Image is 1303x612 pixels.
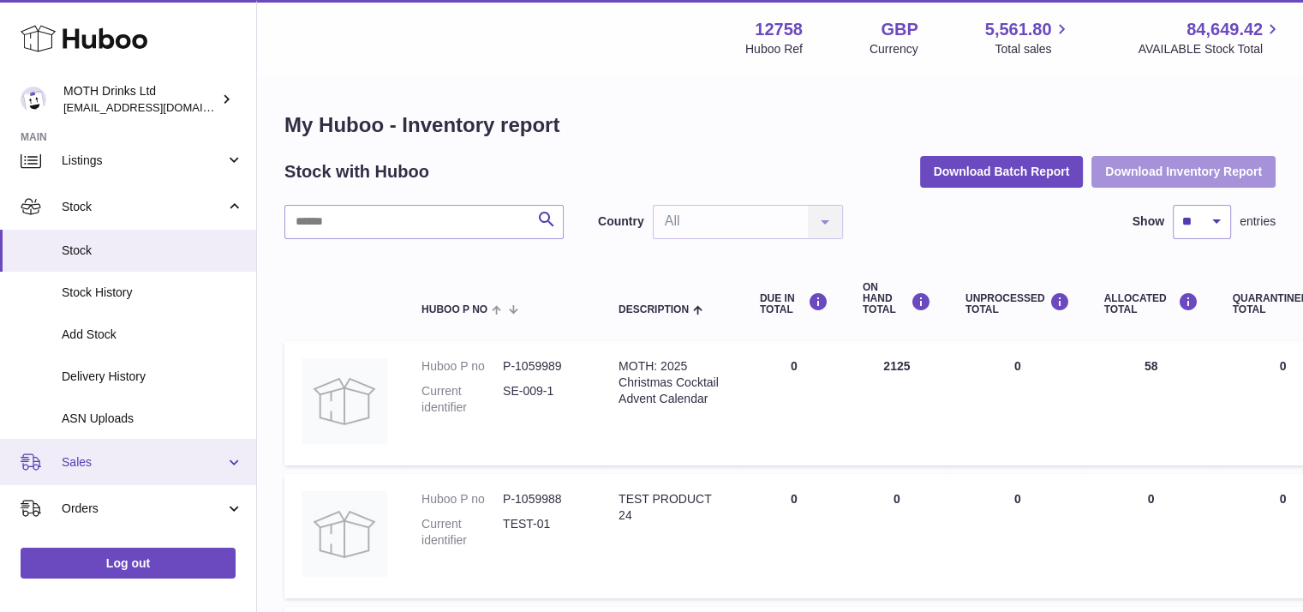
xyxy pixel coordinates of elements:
[503,383,584,416] dd: SE-009-1
[421,383,503,416] dt: Current identifier
[62,454,225,471] span: Sales
[421,516,503,549] dt: Current identifier
[745,41,803,57] div: Huboo Ref
[598,213,644,230] label: Country
[1279,359,1286,373] span: 0
[985,18,1052,41] span: 5,561.80
[619,491,726,524] div: TEST PRODUCT 24
[1138,41,1282,57] span: AVAILABLE Stock Total
[503,491,584,507] dd: P-1059988
[284,111,1276,139] h1: My Huboo - Inventory report
[503,358,584,375] dd: P-1059989
[1279,492,1286,506] span: 0
[881,18,917,41] strong: GBP
[1240,213,1276,230] span: entries
[63,100,252,114] span: [EMAIL_ADDRESS][DOMAIN_NAME]
[985,18,1072,57] a: 5,561.80 Total sales
[619,304,689,315] span: Description
[302,491,387,577] img: product image
[619,358,726,407] div: MOTH: 2025 Christmas Cocktail Advent Calendar
[62,153,225,169] span: Listings
[62,411,243,427] span: ASN Uploads
[920,156,1084,187] button: Download Batch Report
[1133,213,1164,230] label: Show
[62,369,243,385] span: Delivery History
[421,304,487,315] span: Huboo P no
[1087,341,1216,465] td: 58
[1091,156,1276,187] button: Download Inventory Report
[1087,474,1216,598] td: 0
[62,327,243,343] span: Add Stock
[965,292,1070,315] div: UNPROCESSED Total
[995,41,1071,57] span: Total sales
[755,18,803,41] strong: 12758
[62,501,225,517] span: Orders
[743,474,846,598] td: 0
[284,160,429,183] h2: Stock with Huboo
[863,282,931,316] div: ON HAND Total
[421,491,503,507] dt: Huboo P no
[421,358,503,375] dt: Huboo P no
[63,83,218,116] div: MOTH Drinks Ltd
[743,341,846,465] td: 0
[302,358,387,444] img: product image
[62,285,243,301] span: Stock History
[21,87,46,112] img: orders@mothdrinks.com
[948,341,1087,465] td: 0
[1138,18,1282,57] a: 84,649.42 AVAILABLE Stock Total
[1104,292,1198,315] div: ALLOCATED Total
[62,243,243,259] span: Stock
[1186,18,1263,41] span: 84,649.42
[503,516,584,549] dd: TEST-01
[62,199,225,215] span: Stock
[948,474,1087,598] td: 0
[760,292,828,315] div: DUE IN TOTAL
[846,341,948,465] td: 2125
[846,474,948,598] td: 0
[870,41,918,57] div: Currency
[21,548,236,579] a: Log out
